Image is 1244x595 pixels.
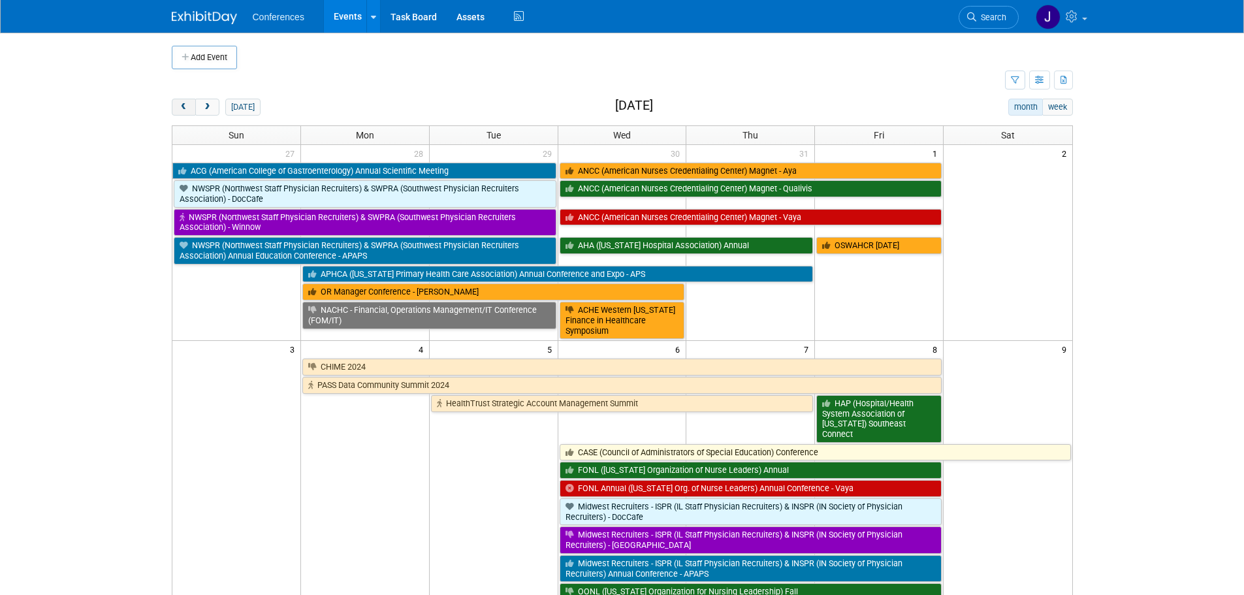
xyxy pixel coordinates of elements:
[798,145,814,161] span: 31
[302,283,685,300] a: OR Manager Conference - [PERSON_NAME]
[560,555,942,582] a: Midwest Recruiters - ISPR (IL Staff Physician Recruiters) & INSPR (IN Society of Physician Recrui...
[560,480,942,497] a: FONL Annual ([US_STATE] Org. of Nurse Leaders) Annual Conference - Vaya
[613,130,631,140] span: Wed
[289,341,300,357] span: 3
[560,180,942,197] a: ANCC (American Nurses Credentialing Center) Magnet - Qualivis
[1001,130,1015,140] span: Sat
[816,395,942,443] a: HAP (Hospital/Health System Association of [US_STATE]) Southeast Connect
[560,209,942,226] a: ANCC (American Nurses Credentialing Center) Magnet - Vaya
[302,266,813,283] a: APHCA ([US_STATE] Primary Health Care Association) Annual Conference and Expo - APS
[172,11,237,24] img: ExhibitDay
[560,526,942,553] a: Midwest Recruiters - ISPR (IL Staff Physician Recruiters) & INSPR (IN Society of Physician Recrui...
[742,130,758,140] span: Thu
[560,462,942,479] a: FONL ([US_STATE] Organization of Nurse Leaders) Annual
[560,237,814,254] a: AHA ([US_STATE] Hospital Association) Annual
[174,209,556,236] a: NWSPR (Northwest Staff Physician Recruiters) & SWPRA (Southwest Physician Recruiters Association)...
[172,163,556,180] a: ACG (American College of Gastroenterology) Annual Scientific Meeting
[431,395,814,412] a: HealthTrust Strategic Account Management Summit
[174,180,556,207] a: NWSPR (Northwest Staff Physician Recruiters) & SWPRA (Southwest Physician Recruiters Association)...
[560,302,685,339] a: ACHE Western [US_STATE] Finance in Healthcare Symposium
[874,130,884,140] span: Fri
[284,145,300,161] span: 27
[560,498,942,525] a: Midwest Recruiters - ISPR (IL Staff Physician Recruiters) & INSPR (IN Society of Physician Recrui...
[253,12,304,22] span: Conferences
[356,130,374,140] span: Mon
[1036,5,1061,29] img: Jenny Clavero
[1061,341,1072,357] span: 9
[976,12,1006,22] span: Search
[959,6,1019,29] a: Search
[669,145,686,161] span: 30
[413,145,429,161] span: 28
[302,377,942,394] a: PASS Data Community Summit 2024
[615,99,653,113] h2: [DATE]
[1042,99,1072,116] button: week
[560,163,942,180] a: ANCC (American Nurses Credentialing Center) Magnet - Aya
[486,130,501,140] span: Tue
[674,341,686,357] span: 6
[541,145,558,161] span: 29
[172,99,196,116] button: prev
[560,444,1071,461] a: CASE (Council of Administrators of Special Education) Conference
[195,99,219,116] button: next
[931,145,943,161] span: 1
[816,237,942,254] a: OSWAHCR [DATE]
[1061,145,1072,161] span: 2
[174,237,556,264] a: NWSPR (Northwest Staff Physician Recruiters) & SWPRA (Southwest Physician Recruiters Association)...
[229,130,244,140] span: Sun
[302,302,556,329] a: NACHC - Financial, Operations Management/IT Conference (FOM/IT)
[302,359,942,376] a: CHIME 2024
[931,341,943,357] span: 8
[417,341,429,357] span: 4
[1008,99,1043,116] button: month
[172,46,237,69] button: Add Event
[546,341,558,357] span: 5
[225,99,260,116] button: [DATE]
[803,341,814,357] span: 7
